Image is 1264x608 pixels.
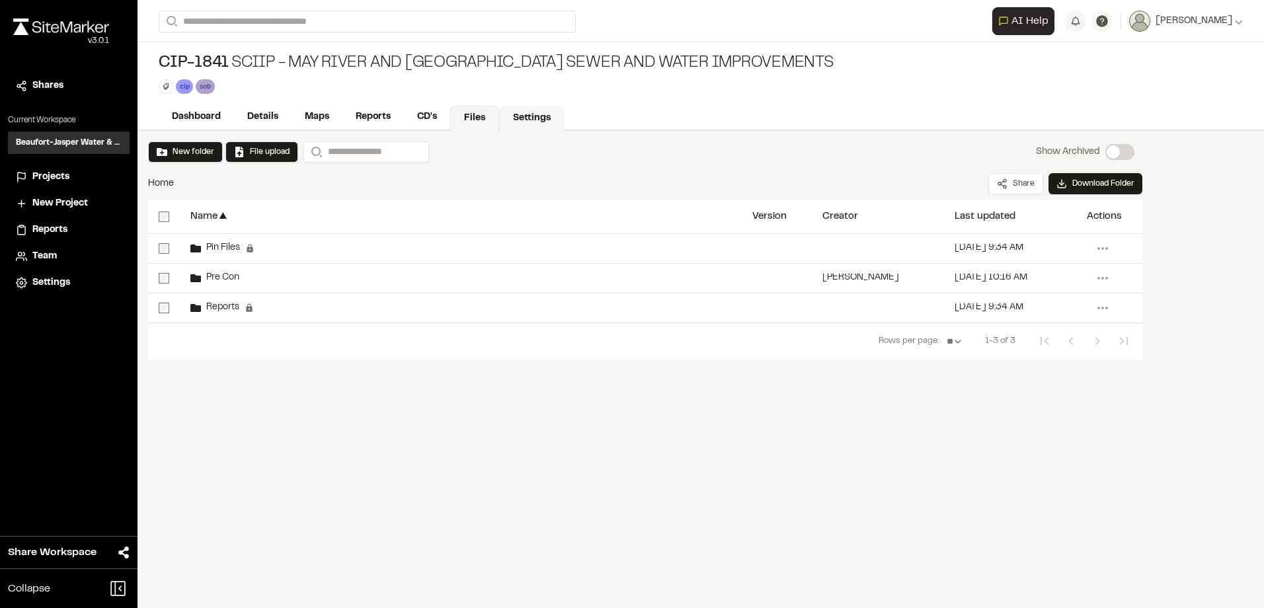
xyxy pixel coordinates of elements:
[159,53,229,74] span: CIP-1841
[955,274,1027,282] div: [DATE] 10:16 AM
[450,106,499,131] a: Files
[16,276,122,290] a: Settings
[176,79,193,93] div: cip
[157,146,214,158] button: New folder
[190,273,239,284] div: Pre Con
[159,104,234,130] a: Dashboard
[148,200,1142,398] div: select-all-rowsName▲VersionCreatorLast updatedActionsselect-row-ee2d625f678cf82f0e2ePin Files[DAT...
[8,114,130,126] p: Current Workspace
[955,303,1023,312] div: [DATE] 9:34 AM
[1048,173,1142,194] button: Download Folder
[1058,328,1084,354] button: Previous Page
[190,211,217,221] div: Name
[159,243,169,254] input: select-row-ee2d625f678cf82f0e2e
[32,79,63,93] span: Shares
[822,274,899,282] div: [PERSON_NAME]
[955,244,1023,252] div: [DATE] 9:34 AM
[159,303,169,313] input: select-row-ead2621ee2c8a3418e25
[201,274,239,282] span: Pre Con
[32,249,57,264] span: Team
[234,146,290,158] button: File upload
[303,141,327,163] button: Search
[159,211,169,222] input: select-all-rows
[1129,11,1243,32] button: [PERSON_NAME]
[201,244,240,252] span: Pin Files
[941,328,969,355] select: Rows per page:
[1129,11,1150,32] img: User
[499,106,565,131] a: Settings
[32,196,88,211] span: New Project
[1036,145,1100,159] p: Show Archived
[16,196,122,211] a: New Project
[148,176,174,191] span: Home
[8,581,50,597] span: Collapse
[992,7,1054,35] button: Open AI Assistant
[1031,328,1058,354] button: First Page
[190,243,255,254] div: Pin Files
[225,141,298,163] button: File upload
[196,79,214,93] div: sob
[342,104,404,130] a: Reports
[879,335,939,348] span: Rows per page:
[159,79,173,94] button: Edit Tags
[234,104,292,130] a: Details
[292,104,342,130] a: Maps
[404,104,450,130] a: CD's
[822,211,858,221] div: Creator
[32,223,67,237] span: Reports
[988,173,1043,194] button: Share
[13,19,109,35] img: rebrand.png
[1111,328,1137,354] button: Last Page
[32,170,69,184] span: Projects
[148,176,174,191] nav: breadcrumb
[159,273,169,284] input: select-row-4ab88e4899065bf6da45
[16,170,122,184] a: Projects
[985,335,1015,348] span: 1-3 of 3
[1084,328,1111,354] button: Next Page
[8,545,97,560] span: Share Workspace
[752,211,787,221] div: Version
[13,35,109,47] div: Oh geez...please don't...
[992,7,1060,35] div: Open AI Assistant
[148,141,223,163] button: New folder
[1011,13,1048,29] span: AI Help
[1156,14,1232,28] span: [PERSON_NAME]
[16,249,122,264] a: Team
[159,11,182,32] button: Search
[16,137,122,149] h3: Beaufort-Jasper Water & Sewer Authority
[16,223,122,237] a: Reports
[217,210,229,223] span: ▲
[159,53,834,74] div: SCIIP - May River and [GEOGRAPHIC_DATA] Sewer and Water Improvements
[190,303,254,313] div: Reports
[1087,211,1122,221] div: Actions
[201,303,239,312] span: Reports
[32,276,70,290] span: Settings
[955,211,1015,221] div: Last updated
[16,79,122,93] a: Shares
